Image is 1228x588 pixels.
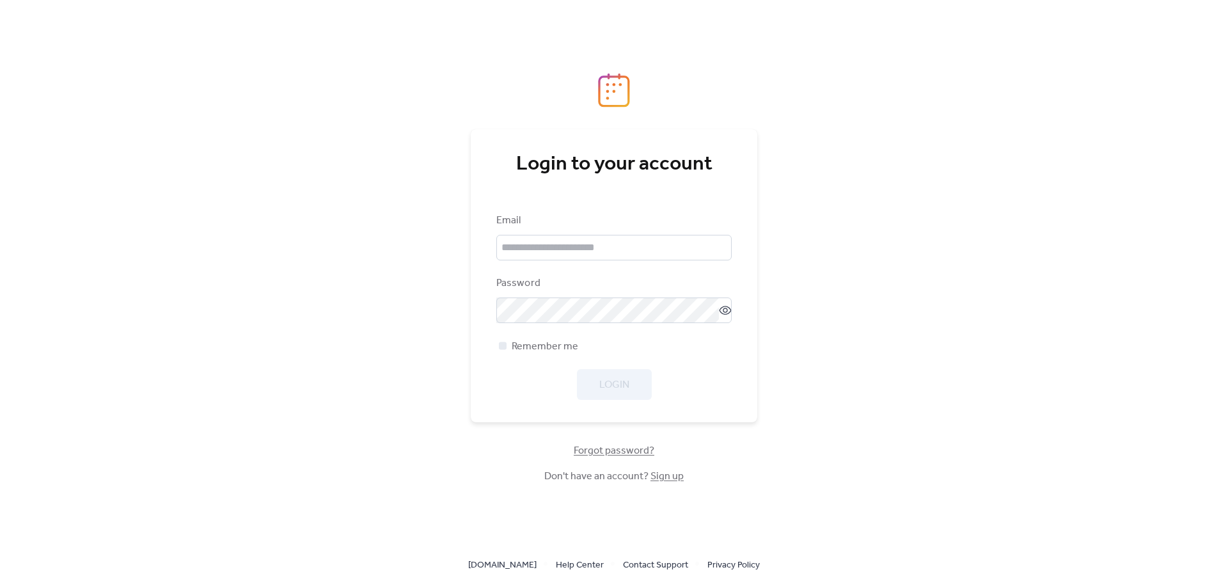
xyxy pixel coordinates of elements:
img: logo [598,73,630,107]
a: Contact Support [623,557,688,573]
a: Forgot password? [574,447,654,454]
div: Password [496,276,729,291]
a: Privacy Policy [707,557,760,573]
span: Contact Support [623,558,688,573]
a: Sign up [650,466,684,486]
a: [DOMAIN_NAME] [468,557,537,573]
div: Email [496,213,729,228]
span: Forgot password? [574,443,654,459]
span: Remember me [512,339,578,354]
div: Login to your account [496,152,732,177]
span: Privacy Policy [707,558,760,573]
span: Don't have an account? [544,469,684,484]
a: Help Center [556,557,604,573]
span: Help Center [556,558,604,573]
span: [DOMAIN_NAME] [468,558,537,573]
